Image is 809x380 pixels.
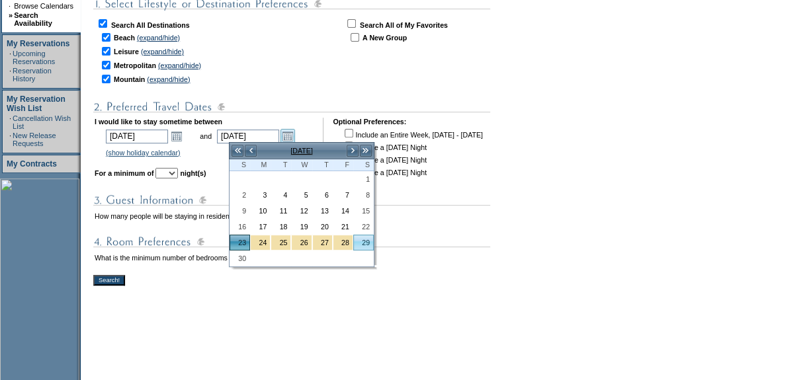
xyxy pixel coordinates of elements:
a: 20 [313,219,332,234]
a: (expand/hide) [137,34,180,42]
a: 19 [292,219,311,234]
a: 2 [230,188,249,202]
td: · [9,114,11,130]
td: Sunday, November 30, 2025 [230,250,250,266]
td: Saturday, November 08, 2025 [353,187,374,203]
a: 7 [333,188,353,202]
a: 23 [230,235,249,250]
td: Thanksgiving Holiday [271,235,291,250]
a: (expand/hide) [141,48,184,56]
td: · [9,50,11,65]
td: Sunday, November 02, 2025 [230,187,250,203]
a: 22 [354,219,373,234]
b: Search All Destinations [111,21,190,29]
a: My Contracts [7,159,57,169]
a: 14 [333,204,353,218]
a: 24 [251,235,270,250]
a: (expand/hide) [147,75,190,83]
a: 26 [292,235,311,250]
b: night(s) [180,169,206,177]
a: (show holiday calendar) [106,149,181,157]
td: Monday, November 17, 2025 [250,219,271,235]
a: Upcoming Reservations [13,50,55,65]
a: < [244,144,257,157]
td: Saturday, November 01, 2025 [353,171,374,187]
input: Date format: M/D/Y. Shortcut keys: [T] for Today. [UP] or [.] for Next Day. [DOWN] or [,] for Pre... [106,130,168,143]
a: 27 [313,235,332,250]
th: Tuesday [271,159,291,171]
a: 12 [292,204,311,218]
td: [DATE] [257,143,346,158]
a: 18 [271,219,290,234]
b: Mountain [114,75,145,83]
a: >> [359,144,372,157]
td: Thanksgiving Holiday [353,235,374,250]
td: Thursday, November 20, 2025 [312,219,333,235]
td: Tuesday, November 04, 2025 [271,187,291,203]
a: 4 [271,188,290,202]
a: 9 [230,204,249,218]
td: Sunday, November 09, 2025 [230,203,250,219]
td: Friday, November 07, 2025 [333,187,353,203]
b: Search All of My Favorites [360,21,448,29]
th: Thursday [312,159,333,171]
input: Date format: M/D/Y. Shortcut keys: [T] for Today. [UP] or [.] for Next Day. [DOWN] or [,] for Pre... [217,130,279,143]
a: New Release Requests [13,132,56,147]
a: 13 [313,204,332,218]
a: 8 [354,188,373,202]
a: 10 [251,204,270,218]
input: Search! [93,275,125,285]
td: Sunday, November 16, 2025 [230,219,250,235]
a: 17 [251,219,270,234]
td: Monday, November 10, 2025 [250,203,271,219]
a: 28 [333,235,353,250]
a: 5 [292,188,311,202]
td: · [9,132,11,147]
a: Reservation History [13,67,52,83]
td: Monday, November 03, 2025 [250,187,271,203]
th: Monday [250,159,271,171]
a: (expand/hide) [158,61,201,69]
td: What is the minimum number of bedrooms needed in the residence? [95,252,327,263]
td: Wednesday, November 05, 2025 [291,187,312,203]
td: Thanksgiving Holiday [312,235,333,250]
td: Include an Entire Week, [DATE] - [DATE] Include a [DATE] Night Include a [DATE] Night Include a [... [342,127,482,177]
b: Optional Preferences: [333,118,406,126]
td: Thanksgiving Holiday [250,235,271,250]
a: My Reservations [7,39,69,48]
a: 3 [251,188,270,202]
td: Thanksgiving Holiday [230,235,250,250]
td: Wednesday, November 12, 2025 [291,203,312,219]
td: Wednesday, November 19, 2025 [291,219,312,235]
td: Thursday, November 13, 2025 [312,203,333,219]
b: » [9,11,13,19]
a: Cancellation Wish List [13,114,71,130]
td: · [9,2,13,10]
a: My Reservation Wish List [7,95,65,113]
a: 21 [333,219,353,234]
a: Open the calendar popup. [169,129,184,143]
b: Leisure [114,48,139,56]
th: Sunday [230,159,250,171]
td: Thursday, November 06, 2025 [312,187,333,203]
td: · [9,67,11,83]
b: I would like to stay sometime between [95,118,222,126]
a: 16 [230,219,249,234]
b: Beach [114,34,135,42]
td: Friday, November 21, 2025 [333,219,353,235]
td: Friday, November 14, 2025 [333,203,353,219]
a: 11 [271,204,290,218]
th: Saturday [353,159,374,171]
a: Open the calendar popup. [280,129,295,143]
a: 25 [271,235,290,250]
a: 1 [354,172,373,186]
td: and [198,127,214,145]
th: Wednesday [291,159,312,171]
b: A New Group [362,34,407,42]
td: Saturday, November 22, 2025 [353,219,374,235]
td: Saturday, November 15, 2025 [353,203,374,219]
a: > [346,144,359,157]
td: Thanksgiving Holiday [333,235,353,250]
a: 6 [313,188,332,202]
b: For a minimum of [95,169,153,177]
